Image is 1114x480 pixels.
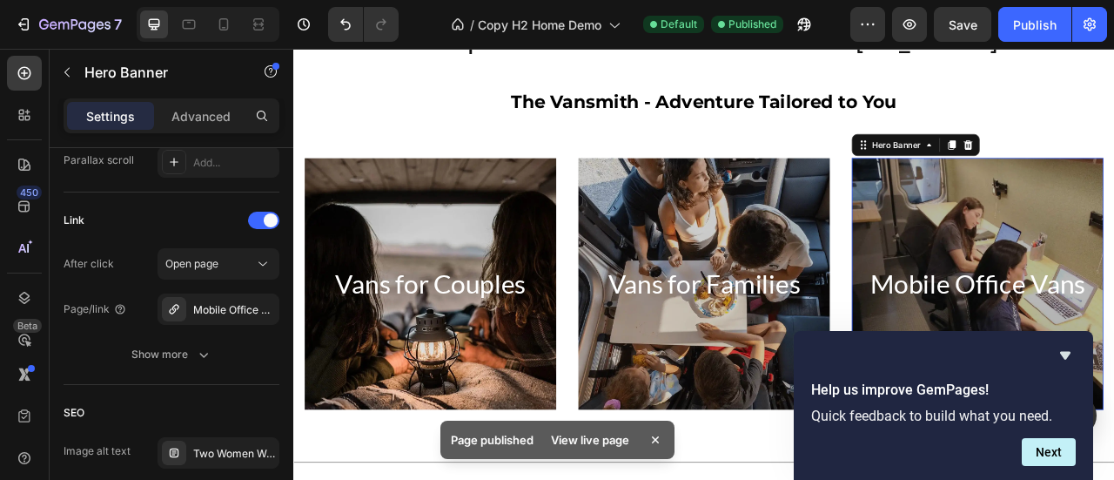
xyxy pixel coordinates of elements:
[64,339,279,370] button: Show more
[451,431,534,449] p: Page published
[362,139,682,459] div: Overlay
[710,139,1030,459] div: Overlay
[165,257,218,270] span: Open page
[811,345,1076,466] div: Help us improve GemPages!
[328,7,399,42] div: Undo/Redo
[171,107,231,125] p: Advanced
[14,139,334,459] div: Background Image
[84,62,232,83] p: Hero Banner
[728,17,776,32] span: Published
[934,7,991,42] button: Save
[131,346,212,363] div: Show more
[478,16,601,34] span: Copy H2 Home Demo
[7,7,130,42] button: 7
[1022,438,1076,466] button: Next question
[114,14,122,35] p: 7
[193,155,275,171] div: Add...
[470,16,474,34] span: /
[1013,16,1057,34] div: Publish
[193,302,275,318] div: Mobile Office Vans Boulder, [GEOGRAPHIC_DATA] – The Vansmith
[998,7,1071,42] button: Publish
[64,256,114,272] div: After click
[158,248,279,280] button: Open page
[86,107,135,125] p: Settings
[64,152,134,168] div: Parallax scroll
[710,139,1030,459] div: Background Image
[64,443,131,459] div: Image alt text
[710,275,1030,321] h3: Mobile Office Vans
[193,446,275,462] div: Two Women Working with Laptops at Long Desk in Custom Mobile Office Van Upfitted by The Vansmith
[64,301,127,317] div: Page/link
[64,405,84,421] div: SEO
[811,408,1076,424] p: Quick feedback to build what you need.
[14,275,334,321] h3: Vans for Couples
[1055,345,1076,366] button: Hide survey
[13,319,42,333] div: Beta
[661,17,697,32] span: Default
[732,114,802,130] div: Hero Banner
[293,49,1114,480] iframe: Design area
[64,213,84,228] div: Link
[17,186,42,199] div: 450
[811,380,1076,401] h2: Help us improve GemPages!
[362,139,682,459] div: Background Image
[949,17,977,32] span: Save
[362,275,682,321] h3: Vans for Families
[540,428,640,452] div: View live page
